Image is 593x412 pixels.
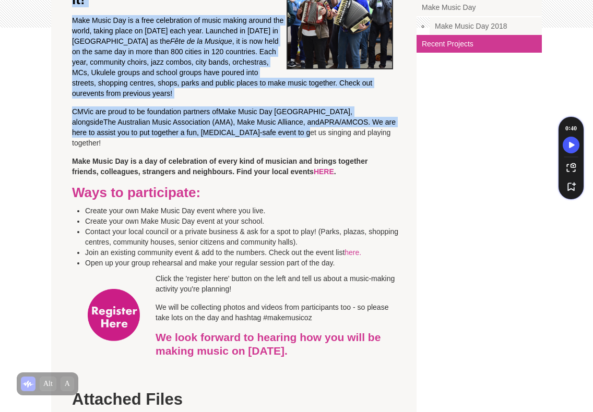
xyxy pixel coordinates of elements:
[72,331,396,358] h3: We look forward to hearing how you will be making music on [DATE].
[417,35,542,53] a: Recent Projects
[319,118,368,126] a: APRA/AMCOS
[236,167,336,176] strong: Find your local events .
[345,248,361,257] a: here.
[85,258,409,268] li: Open up your group rehearsal and make your regular session part of the day.
[85,226,409,247] li: Contact your local council or a private business & ask for a spot to play! (Parks, plazas, shoppi...
[85,216,409,226] li: Create your own Make Music Day event at your school.
[82,89,170,98] a: events from previous years
[314,167,334,176] a: HERE
[237,118,303,126] a: Make Music Alliance
[170,37,232,45] em: Fête de la Musique
[103,118,235,126] a: The Australian Music Association (AMA),
[85,247,409,258] li: Join an existing community event & add to the numbers. Check out the event list
[72,185,200,200] span: Ways to participate:
[218,107,350,116] a: Make Music Day [GEOGRAPHIC_DATA]
[72,208,396,294] p: Click the 'register here' button on the left and tell us about a music-making activity you're pla...
[85,205,409,216] li: Create your own Make Music Day event where you live.
[72,157,367,176] strong: Make Music Day is a day of celebration of every kind of musician and brings together friends, col...
[72,389,396,410] h1: Attached Files
[72,15,396,99] p: Make Music Day is a free celebration of music making around the world, taking place on [DATE] eac...
[430,17,542,35] a: Make Music Day 2018
[72,302,396,323] p: We will be collecting photos and videos from participants too - so please take lots on the day an...
[72,106,396,148] p: CMVic are proud to be foundation partners of , alongside , and . We are here to assist you to put...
